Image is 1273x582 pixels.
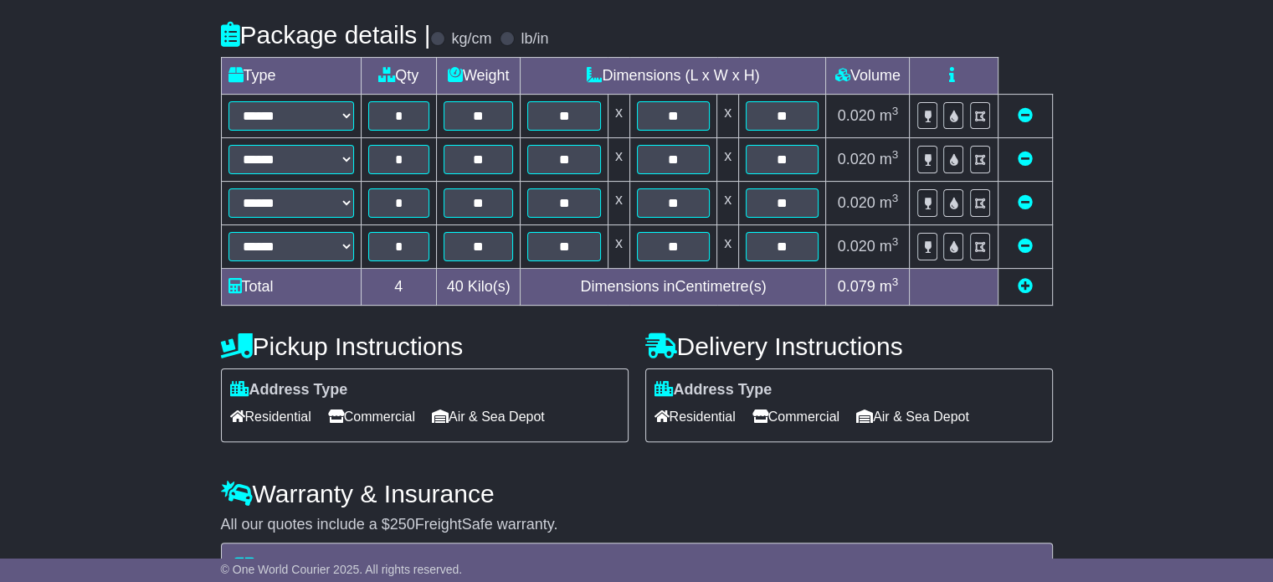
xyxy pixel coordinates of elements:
[230,404,311,430] span: Residential
[1018,238,1033,255] a: Remove this item
[608,225,629,269] td: x
[451,30,491,49] label: kg/cm
[892,276,899,288] sup: 3
[221,58,361,95] td: Type
[826,58,910,95] td: Volume
[880,194,899,211] span: m
[880,238,899,255] span: m
[436,269,521,306] td: Kilo(s)
[654,381,773,399] label: Address Type
[608,138,629,182] td: x
[230,381,348,399] label: Address Type
[717,138,739,182] td: x
[838,194,875,211] span: 0.020
[892,235,899,248] sup: 3
[221,516,1053,534] div: All our quotes include a $ FreightSafe warranty.
[752,404,839,430] span: Commercial
[447,278,464,295] span: 40
[880,107,899,124] span: m
[221,480,1053,507] h4: Warranty & Insurance
[521,58,826,95] td: Dimensions (L x W x H)
[608,182,629,225] td: x
[328,404,415,430] span: Commercial
[521,30,548,49] label: lb/in
[221,563,463,576] span: © One World Courier 2025. All rights reserved.
[1018,278,1033,295] a: Add new item
[838,151,875,167] span: 0.020
[221,21,431,49] h4: Package details |
[521,269,826,306] td: Dimensions in Centimetre(s)
[880,151,899,167] span: m
[221,332,629,360] h4: Pickup Instructions
[390,516,415,533] span: 250
[361,269,436,306] td: 4
[361,58,436,95] td: Qty
[856,404,969,430] span: Air & Sea Depot
[717,225,739,269] td: x
[880,278,899,295] span: m
[432,404,545,430] span: Air & Sea Depot
[838,278,875,295] span: 0.079
[654,404,736,430] span: Residential
[717,182,739,225] td: x
[892,148,899,161] sup: 3
[838,238,875,255] span: 0.020
[1018,194,1033,211] a: Remove this item
[221,269,361,306] td: Total
[436,58,521,95] td: Weight
[892,105,899,117] sup: 3
[608,95,629,138] td: x
[838,107,875,124] span: 0.020
[892,192,899,204] sup: 3
[1018,107,1033,124] a: Remove this item
[1018,151,1033,167] a: Remove this item
[717,95,739,138] td: x
[645,332,1053,360] h4: Delivery Instructions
